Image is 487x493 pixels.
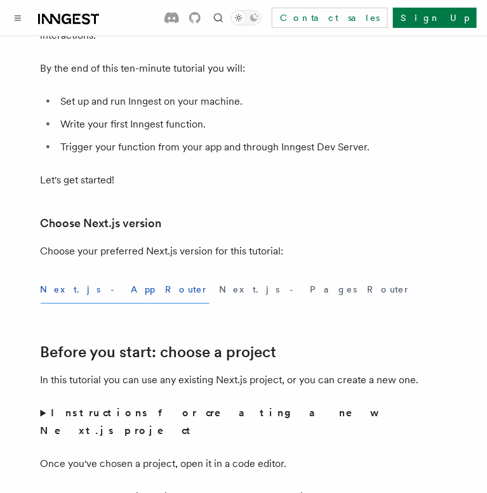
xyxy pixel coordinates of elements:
[393,8,477,28] a: Sign Up
[231,10,262,25] button: Toggle dark mode
[41,344,277,362] a: Before you start: choose a project
[211,10,226,25] button: Find something...
[41,214,162,232] a: Choose Next.js version
[41,171,447,189] p: Let's get started!
[41,275,210,304] button: Next.js - App Router
[41,372,447,390] p: In this tutorial you can use any existing Next.js project, or you can create a new one.
[220,275,411,304] button: Next.js - Pages Router
[57,138,447,156] li: Trigger your function from your app and through Inngest Dev Server.
[272,8,388,28] a: Contact sales
[41,60,447,77] p: By the end of this ten-minute tutorial you will:
[41,242,447,260] p: Choose your preferred Next.js version for this tutorial:
[10,10,25,25] button: Toggle navigation
[57,93,447,110] li: Set up and run Inngest on your machine.
[41,405,447,440] summary: Instructions for creating a new Next.js project
[57,115,447,133] li: Write your first Inngest function.
[41,456,447,473] p: Once you've chosen a project, open it in a code editor.
[41,407,375,437] strong: Instructions for creating a new Next.js project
